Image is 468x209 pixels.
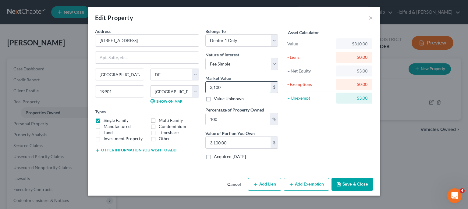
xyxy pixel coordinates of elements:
div: = Net Equity [287,68,333,74]
label: Manufactured [104,123,131,129]
input: 0.00 [206,137,271,148]
label: Other [159,136,170,142]
button: × [369,14,373,21]
input: Apt, Suite, etc... [95,52,199,63]
label: Acquired [DATE] [214,154,246,160]
label: Single Family [104,117,129,123]
label: Investment Property [104,136,143,142]
button: Add Lien [248,178,281,191]
div: $ [271,137,278,148]
label: Multi Family [159,117,183,123]
div: Value [287,41,333,47]
div: - Liens [287,54,333,60]
div: = Unexempt [287,95,333,101]
button: Other information you wish to add [95,148,176,153]
input: Enter city... [95,69,144,80]
input: 0.00 [206,113,270,125]
label: Types [95,108,106,115]
button: Add Exemption [284,178,329,191]
label: Condominium [159,123,186,129]
div: % [270,113,278,125]
a: Show on Map [150,99,182,104]
button: Cancel [222,179,246,191]
label: Percentage of Property Owned [205,107,264,113]
label: Timeshare [159,129,179,136]
input: 0.00 [206,82,271,93]
button: Save & Close [331,178,373,191]
label: Asset Calculator [288,29,319,36]
div: - Exemptions [287,81,333,87]
input: Enter zip... [95,85,144,97]
label: Land [104,129,113,136]
label: Value of Portion You Own [205,130,255,136]
div: $3.00 [341,68,367,74]
iframe: Intercom live chat [447,188,462,203]
label: Nature of Interest [205,51,239,58]
div: Edit Property [95,13,133,22]
div: $0.00 [341,81,367,87]
input: Enter address... [95,35,199,46]
span: Belongs To [205,29,226,34]
label: Value Unknown [214,96,244,102]
label: Market Value [205,75,231,81]
div: $310.00 [341,41,367,47]
div: $ [271,82,278,93]
div: $0.00 [341,54,367,60]
span: Address [95,29,111,34]
span: 4 [460,188,465,193]
div: $3.00 [341,95,367,101]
